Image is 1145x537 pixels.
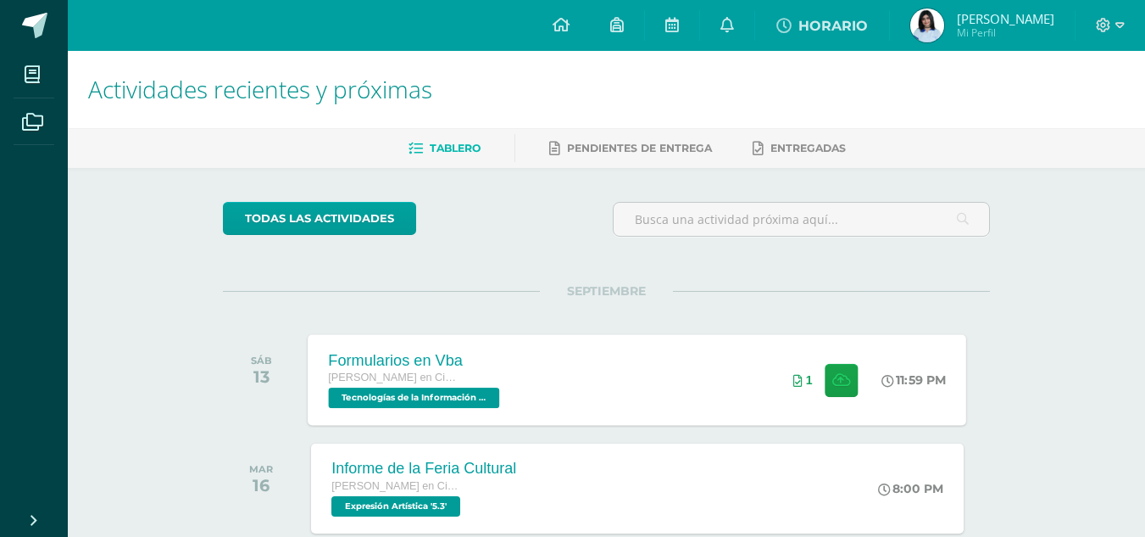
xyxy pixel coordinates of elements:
span: [PERSON_NAME] en Ciencias y Letras [331,480,459,492]
span: HORARIO [798,18,868,34]
div: 11:59 PM [882,372,947,388]
div: Informe de la Feria Cultural [331,460,516,478]
span: 1 [806,373,813,387]
a: Tablero [409,135,481,162]
div: Formularios en Vba [329,351,504,369]
span: Mi Perfil [957,25,1054,40]
input: Busca una actividad próxima aquí... [614,203,989,236]
span: Actividades recientes y próximas [88,73,432,105]
span: Tablero [430,142,481,154]
div: SÁB [251,355,272,366]
div: Archivos entregados [793,373,813,387]
span: Expresión Artística '5.3' [331,496,460,517]
span: [PERSON_NAME] en Ciencias y Letras [329,372,458,383]
div: MAR [249,463,273,475]
span: Pendientes de entrega [567,142,712,154]
div: 16 [249,475,273,495]
img: fec28818fad7a038c25e302149c94ea8.png [910,8,944,42]
span: [PERSON_NAME] [957,10,1054,27]
span: Entregadas [770,142,846,154]
span: Tecnologías de la Información y Comunicación 5 '5.3' [329,388,500,408]
a: Entregadas [753,135,846,162]
a: Pendientes de entrega [549,135,712,162]
span: SEPTIEMBRE [540,283,673,299]
a: todas las Actividades [223,202,416,235]
div: 8:00 PM [878,481,943,496]
div: 13 [251,366,272,387]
